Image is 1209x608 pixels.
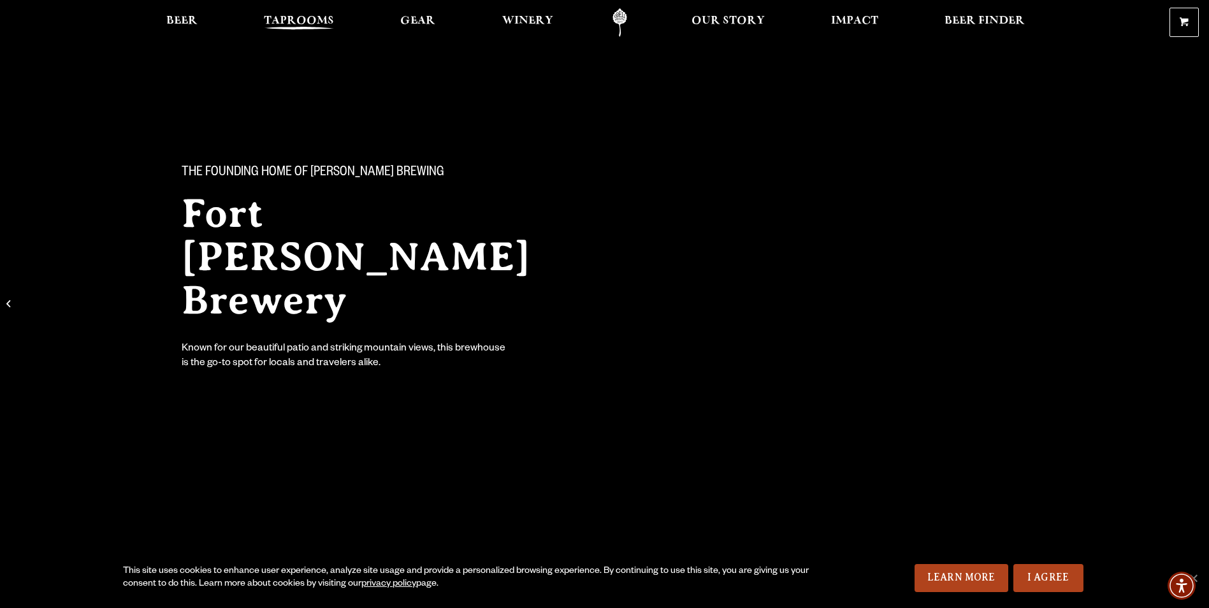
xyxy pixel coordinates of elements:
[166,16,198,26] span: Beer
[123,565,810,591] div: This site uses cookies to enhance user experience, analyze site usage and provide a personalized ...
[361,579,416,590] a: privacy policy
[182,342,508,372] div: Known for our beautiful patio and striking mountain views, this brewhouse is the go-to spot for l...
[182,192,579,322] h2: Fort [PERSON_NAME] Brewery
[936,8,1033,37] a: Beer Finder
[158,8,206,37] a: Beer
[831,16,878,26] span: Impact
[1013,564,1083,592] a: I Agree
[392,8,444,37] a: Gear
[256,8,342,37] a: Taprooms
[502,16,553,26] span: Winery
[1168,572,1196,600] div: Accessibility Menu
[691,16,765,26] span: Our Story
[915,564,1008,592] a: Learn More
[400,16,435,26] span: Gear
[494,8,561,37] a: Winery
[596,8,644,37] a: Odell Home
[182,165,444,182] span: The Founding Home of [PERSON_NAME] Brewing
[264,16,334,26] span: Taprooms
[945,16,1025,26] span: Beer Finder
[823,8,887,37] a: Impact
[683,8,773,37] a: Our Story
